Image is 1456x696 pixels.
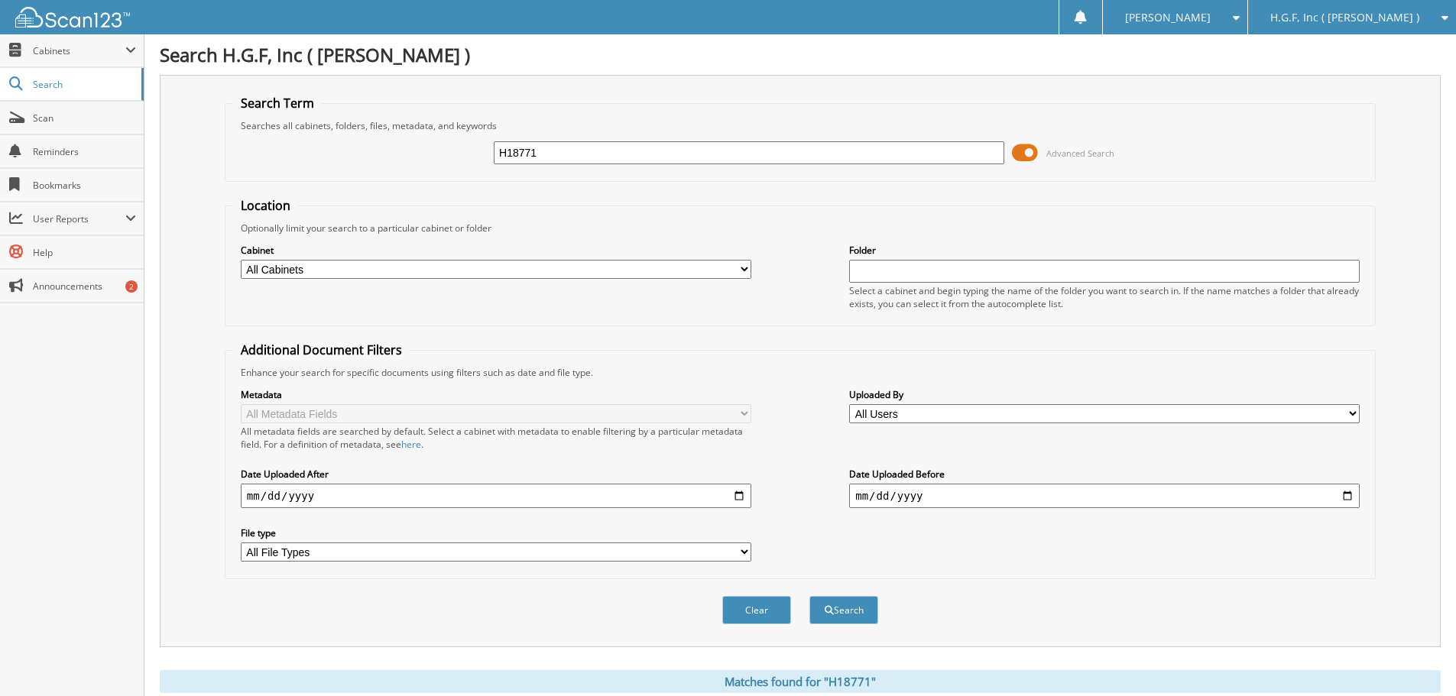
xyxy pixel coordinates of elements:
span: [PERSON_NAME] [1125,13,1211,22]
span: Help [33,246,136,259]
label: Cabinet [241,244,751,257]
div: All metadata fields are searched by default. Select a cabinet with metadata to enable filtering b... [241,425,751,451]
label: Metadata [241,388,751,401]
span: Bookmarks [33,179,136,192]
span: Scan [33,112,136,125]
label: Date Uploaded Before [849,468,1360,481]
div: Enhance your search for specific documents using filters such as date and file type. [233,366,1367,379]
legend: Location [233,197,298,214]
a: here [401,438,421,451]
input: start [241,484,751,508]
h1: Search H.G.F, Inc ( [PERSON_NAME] ) [160,42,1441,67]
span: Search [33,78,134,91]
legend: Additional Document Filters [233,342,410,358]
span: Cabinets [33,44,125,57]
label: Date Uploaded After [241,468,751,481]
span: Announcements [33,280,136,293]
div: Matches found for "H18771" [160,670,1441,693]
label: File type [241,526,751,539]
span: H.G.F, Inc ( [PERSON_NAME] ) [1270,13,1419,22]
label: Uploaded By [849,388,1360,401]
span: Reminders [33,145,136,158]
img: scan123-logo-white.svg [15,7,130,28]
button: Search [809,596,878,624]
div: 2 [125,280,138,293]
div: Select a cabinet and begin typing the name of the folder you want to search in. If the name match... [849,284,1360,310]
span: User Reports [33,212,125,225]
div: Optionally limit your search to a particular cabinet or folder [233,222,1367,235]
span: Advanced Search [1046,147,1114,159]
legend: Search Term [233,95,322,112]
button: Clear [722,596,791,624]
label: Folder [849,244,1360,257]
div: Searches all cabinets, folders, files, metadata, and keywords [233,119,1367,132]
input: end [849,484,1360,508]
